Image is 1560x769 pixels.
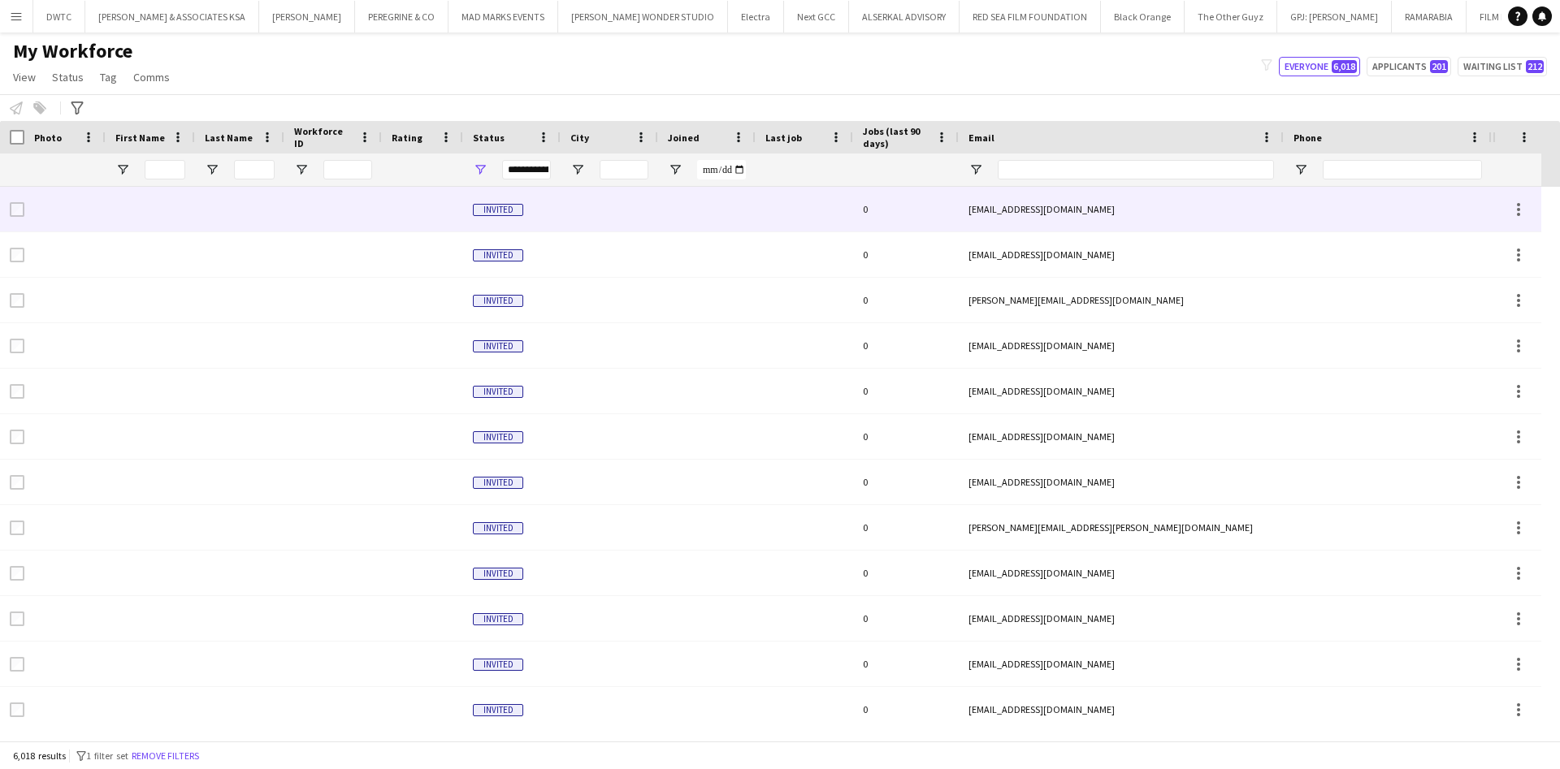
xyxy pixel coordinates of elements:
a: Status [45,67,90,88]
span: View [13,70,36,84]
button: The Other Guyz [1185,1,1277,32]
div: [EMAIL_ADDRESS][DOMAIN_NAME] [959,414,1284,459]
button: Everyone6,018 [1279,57,1360,76]
a: Comms [127,67,176,88]
span: Comms [133,70,170,84]
div: [EMAIL_ADDRESS][DOMAIN_NAME] [959,323,1284,368]
input: Row Selection is disabled for this row (unchecked) [10,384,24,399]
div: 0 [853,369,959,413]
span: Invited [473,204,523,216]
button: Remove filters [128,747,202,765]
button: Open Filter Menu [294,162,309,177]
span: Invited [473,431,523,443]
span: Invited [473,340,523,352]
button: Next GCC [784,1,849,32]
div: [EMAIL_ADDRESS][DOMAIN_NAME] [959,642,1284,686]
span: Phone [1293,132,1322,144]
span: Invited [473,613,523,625]
a: Tag [93,67,123,88]
div: 0 [853,187,959,231]
span: Joined [668,132,700,144]
button: Open Filter Menu [1293,162,1308,177]
span: 212 [1526,60,1544,73]
button: Open Filter Menu [668,162,682,177]
span: Invited [473,477,523,489]
input: City Filter Input [600,160,648,179]
button: [PERSON_NAME] & ASSOCIATES KSA [85,1,259,32]
button: Black Orange [1101,1,1185,32]
span: Status [473,132,505,144]
span: Last Name [205,132,253,144]
span: Tag [100,70,117,84]
span: Invited [473,704,523,716]
button: Open Filter Menu [205,162,219,177]
button: GPJ: [PERSON_NAME] [1277,1,1392,32]
div: [PERSON_NAME][EMAIL_ADDRESS][PERSON_NAME][DOMAIN_NAME] [959,505,1284,550]
span: Invited [473,386,523,398]
button: MAD MARKS EVENTS [448,1,558,32]
span: Invited [473,295,523,307]
span: 6,018 [1332,60,1357,73]
span: Status [52,70,84,84]
div: 0 [853,505,959,550]
div: 0 [853,687,959,732]
input: Row Selection is disabled for this row (unchecked) [10,566,24,581]
input: Row Selection is disabled for this row (unchecked) [10,475,24,490]
div: [EMAIL_ADDRESS][DOMAIN_NAME] [959,596,1284,641]
input: Row Selection is disabled for this row (unchecked) [10,248,24,262]
span: Invited [473,522,523,534]
span: City [570,132,589,144]
div: [PERSON_NAME][EMAIL_ADDRESS][DOMAIN_NAME] [959,278,1284,322]
button: RAMARABIA [1392,1,1467,32]
input: Joined Filter Input [697,160,746,179]
div: 0 [853,596,959,641]
div: [EMAIL_ADDRESS][DOMAIN_NAME] [959,187,1284,231]
span: 201 [1430,60,1448,73]
div: 0 [853,323,959,368]
span: Workforce ID [294,125,353,149]
span: Jobs (last 90 days) [863,125,929,149]
input: Email Filter Input [998,160,1274,179]
div: 0 [853,414,959,459]
input: First Name Filter Input [145,160,185,179]
input: Row Selection is disabled for this row (unchecked) [10,702,24,717]
div: 0 [853,278,959,322]
div: [EMAIL_ADDRESS][DOMAIN_NAME] [959,369,1284,413]
input: Row Selection is disabled for this row (unchecked) [10,339,24,353]
input: Row Selection is disabled for this row (unchecked) [10,430,24,444]
div: 0 [853,642,959,686]
span: Invited [473,249,523,261]
div: [EMAIL_ADDRESS][DOMAIN_NAME] [959,460,1284,504]
div: 0 [853,551,959,595]
div: 0 [853,232,959,277]
input: Workforce ID Filter Input [323,160,372,179]
button: RED SEA FILM FOUNDATION [960,1,1101,32]
button: Open Filter Menu [570,162,585,177]
button: Open Filter Menu [115,162,130,177]
button: DWTC [33,1,85,32]
div: [EMAIL_ADDRESS][DOMAIN_NAME] [959,687,1284,732]
input: Row Selection is disabled for this row (unchecked) [10,657,24,672]
app-action-btn: Advanced filters [67,98,87,118]
button: Open Filter Menu [968,162,983,177]
span: My Workforce [13,39,132,63]
button: [PERSON_NAME] WONDER STUDIO [558,1,728,32]
span: Photo [34,132,62,144]
span: Rating [392,132,422,144]
span: Invited [473,568,523,580]
span: First Name [115,132,165,144]
button: Applicants201 [1367,57,1451,76]
button: Waiting list212 [1458,57,1547,76]
div: [EMAIL_ADDRESS][DOMAIN_NAME] [959,232,1284,277]
input: Row Selection is disabled for this row (unchecked) [10,611,24,626]
div: [EMAIL_ADDRESS][DOMAIN_NAME] [959,551,1284,595]
input: Row Selection is disabled for this row (unchecked) [10,202,24,217]
button: PEREGRINE & CO [355,1,448,32]
input: Phone Filter Input [1323,160,1482,179]
span: Invited [473,659,523,671]
a: View [6,67,42,88]
span: Email [968,132,994,144]
button: Open Filter Menu [473,162,487,177]
button: [PERSON_NAME] [259,1,355,32]
span: Last job [765,132,802,144]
